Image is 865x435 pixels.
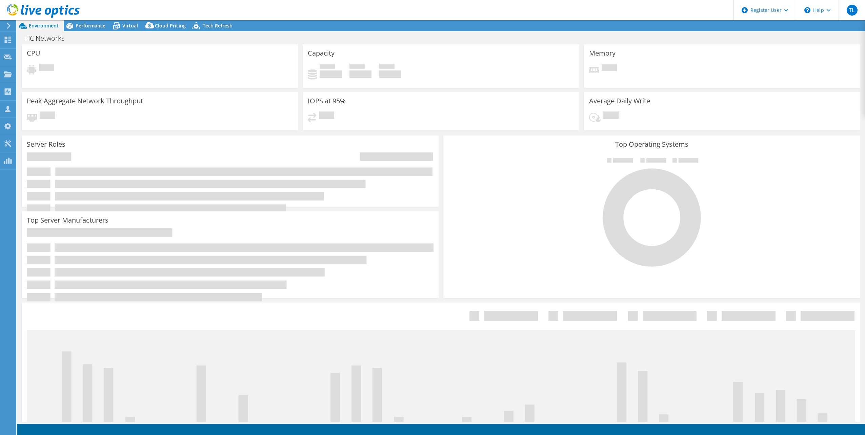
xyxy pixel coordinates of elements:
[319,111,334,121] span: Pending
[379,64,395,70] span: Total
[308,97,346,105] h3: IOPS at 95%
[349,64,365,70] span: Free
[155,22,186,29] span: Cloud Pricing
[40,111,55,121] span: Pending
[27,216,108,224] h3: Top Server Manufacturers
[76,22,105,29] span: Performance
[320,70,342,78] h4: 0 GiB
[29,22,59,29] span: Environment
[589,97,650,105] h3: Average Daily Write
[122,22,138,29] span: Virtual
[27,141,65,148] h3: Server Roles
[308,49,335,57] h3: Capacity
[203,22,233,29] span: Tech Refresh
[589,49,616,57] h3: Memory
[448,141,855,148] h3: Top Operating Systems
[379,70,401,78] h4: 0 GiB
[39,64,54,73] span: Pending
[320,64,335,70] span: Used
[602,64,617,73] span: Pending
[804,7,810,13] svg: \n
[22,35,75,42] h1: HC Networks
[603,111,619,121] span: Pending
[27,97,143,105] h3: Peak Aggregate Network Throughput
[27,49,40,57] h3: CPU
[349,70,371,78] h4: 0 GiB
[847,5,858,16] span: TL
